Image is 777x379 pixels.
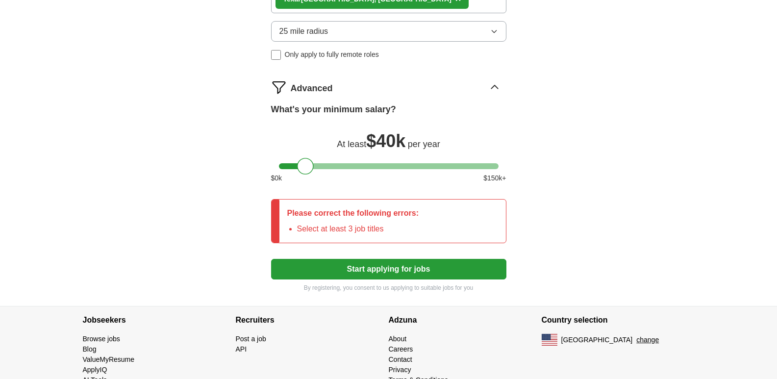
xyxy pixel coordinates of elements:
[271,79,287,95] img: filter
[389,366,411,374] a: Privacy
[389,335,407,343] a: About
[271,50,281,60] input: Only apply to fully remote roles
[561,335,633,345] span: [GEOGRAPHIC_DATA]
[542,334,557,346] img: US flag
[287,207,419,219] p: Please correct the following errors:
[271,259,506,279] button: Start applying for jobs
[271,173,282,183] span: $ 0 k
[271,103,396,116] label: What's your minimum salary?
[291,82,333,95] span: Advanced
[279,25,328,37] span: 25 mile radius
[83,345,97,353] a: Blog
[297,223,419,235] li: Select at least 3 job titles
[366,131,405,151] span: $ 40k
[636,335,659,345] button: change
[236,335,266,343] a: Post a job
[483,173,506,183] span: $ 150 k+
[285,50,379,60] span: Only apply to fully remote roles
[83,366,107,374] a: ApplyIQ
[83,335,120,343] a: Browse jobs
[236,345,247,353] a: API
[271,21,506,42] button: 25 mile radius
[271,283,506,292] p: By registering, you consent to us applying to suitable jobs for you
[389,345,413,353] a: Careers
[408,139,440,149] span: per year
[542,306,695,334] h4: Country selection
[389,355,412,363] a: Contact
[83,355,135,363] a: ValueMyResume
[337,139,366,149] span: At least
